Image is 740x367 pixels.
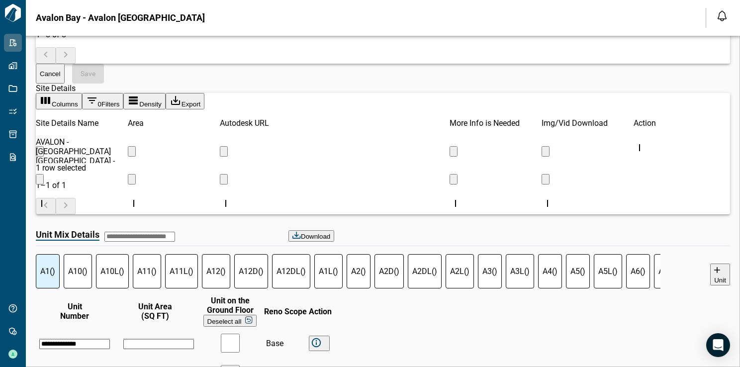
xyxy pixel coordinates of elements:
div: Action [634,109,726,137]
span: AVALON - [GEOGRAPHIC_DATA] [GEOGRAPHIC_DATA] - SITE [36,137,115,175]
button: Go to next page [56,47,76,64]
span: Unit Mix Details [36,229,99,240]
span: Avalon Bay - Avalon [GEOGRAPHIC_DATA] [36,13,205,23]
p: A11L ( ) [170,267,193,276]
p: A2D ( ) [379,267,399,276]
p: A6L ( ) [658,267,678,276]
div: Open Intercom Messenger [706,333,730,357]
p: A1L ( ) [319,267,338,276]
span: Ground Floor [207,305,254,315]
button: Menu [36,174,44,184]
p: A4 ( ) [543,267,557,276]
button: Cancel [36,64,65,84]
p: A2L ( ) [450,267,469,276]
div: Area [128,109,220,137]
button: Open notification feed [714,8,730,24]
div: More Info is Needed [450,109,542,137]
p: A6 ( ) [631,267,646,276]
div: Autodesk URL [220,109,450,137]
button: Menu [128,174,136,184]
button: Select columns [36,93,82,109]
div: Img/Vid Download [542,109,634,137]
button: Menu [220,174,228,184]
button: Menu [542,174,550,184]
p: Base [266,339,305,348]
span: 0 [98,100,101,108]
p: A12D ( ) [239,267,264,276]
p: A2 ( ) [351,267,366,276]
p: A10 ( ) [68,267,88,276]
p: A1 ( ) [40,267,55,276]
span: Unit on the [198,296,262,327]
div: Site Details Name [36,109,128,137]
button: Density [123,93,165,109]
span: Site Details [36,84,76,93]
p: A12DL ( ) [277,267,306,276]
p: A11 ( ) [137,267,157,276]
button: Show filters [82,93,124,109]
p: A2DL ( ) [412,267,437,276]
button: Export [166,93,205,109]
button: Deselect all [203,315,257,327]
img: deselct icon [241,316,253,324]
p: A3 ( ) [482,267,497,276]
button: Unit [710,264,730,285]
span: Action [309,307,332,316]
span: Cancel [40,70,61,78]
button: Go to previous page [36,47,56,64]
p: A5L ( ) [598,267,618,276]
span: Number [60,311,89,321]
p: A3L ( ) [510,267,530,276]
span: (SQ FT) [141,311,169,321]
span: Reno Scope [264,307,307,316]
button: Download [288,230,334,242]
span: Unit [37,302,112,321]
p: A10L ( ) [100,267,124,276]
p: A5 ( ) [570,267,585,276]
span: Unit Area [114,302,196,321]
p: A12 ( ) [206,267,226,276]
button: Menu [450,174,458,184]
